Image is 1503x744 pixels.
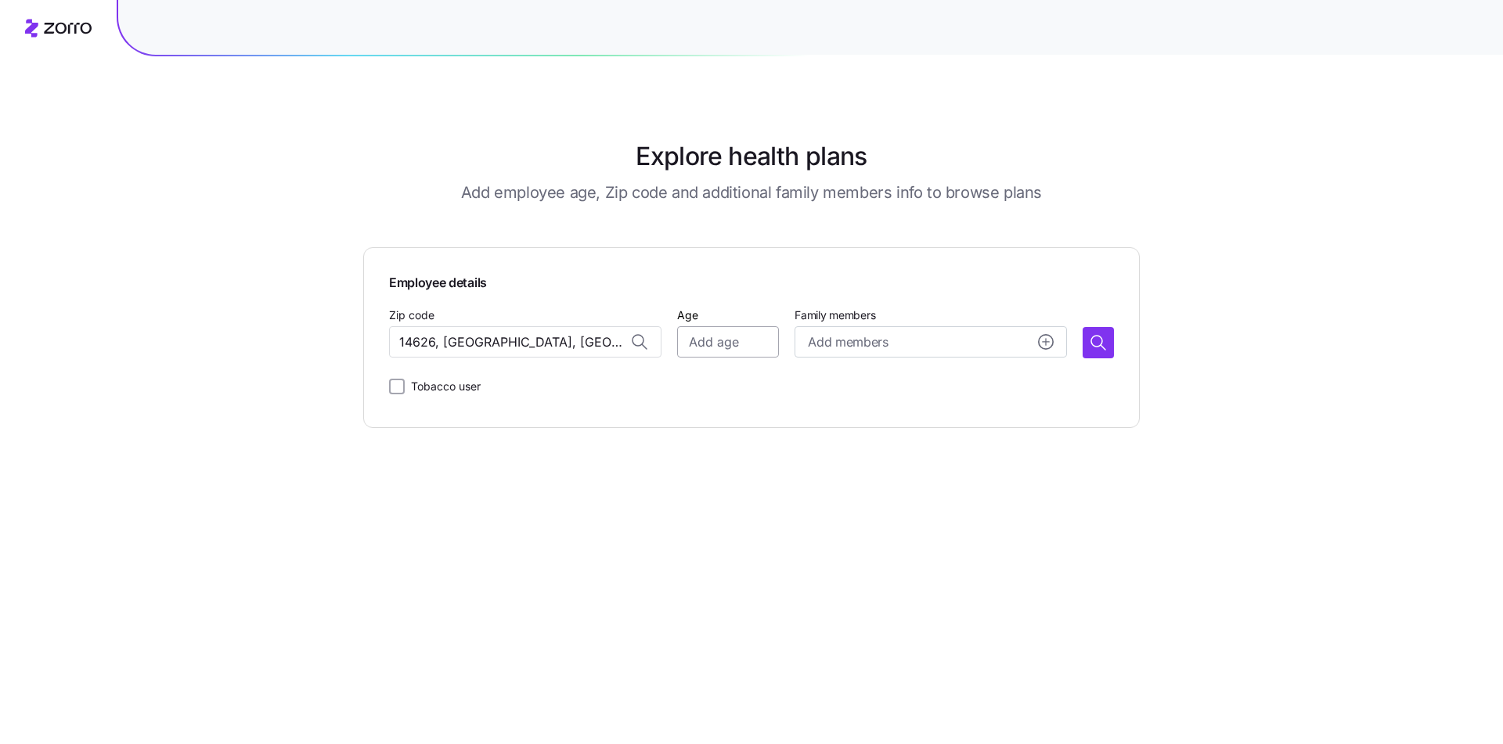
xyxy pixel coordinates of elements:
[677,307,698,324] label: Age
[389,273,1114,293] span: Employee details
[795,307,1067,323] span: Family members
[677,326,779,358] input: Add age
[636,138,867,175] h1: Explore health plans
[808,332,888,352] span: Add members
[389,307,434,324] label: Zip code
[461,182,1042,203] h3: Add employee age, Zip code and additional family members info to browse plans
[389,326,661,358] input: Zip code
[1038,334,1054,350] svg: add icon
[795,326,1067,358] button: Add membersadd icon
[405,377,481,396] label: Tobacco user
